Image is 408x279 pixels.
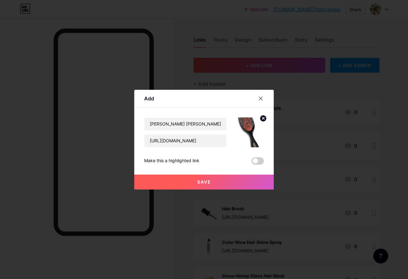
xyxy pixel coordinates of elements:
[144,95,154,102] div: Add
[144,118,226,130] input: Title
[144,135,226,147] input: URL
[144,157,199,165] div: Make this a highlighted link
[134,175,274,190] button: Save
[234,117,264,147] img: link_thumbnail
[197,179,211,185] span: Save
